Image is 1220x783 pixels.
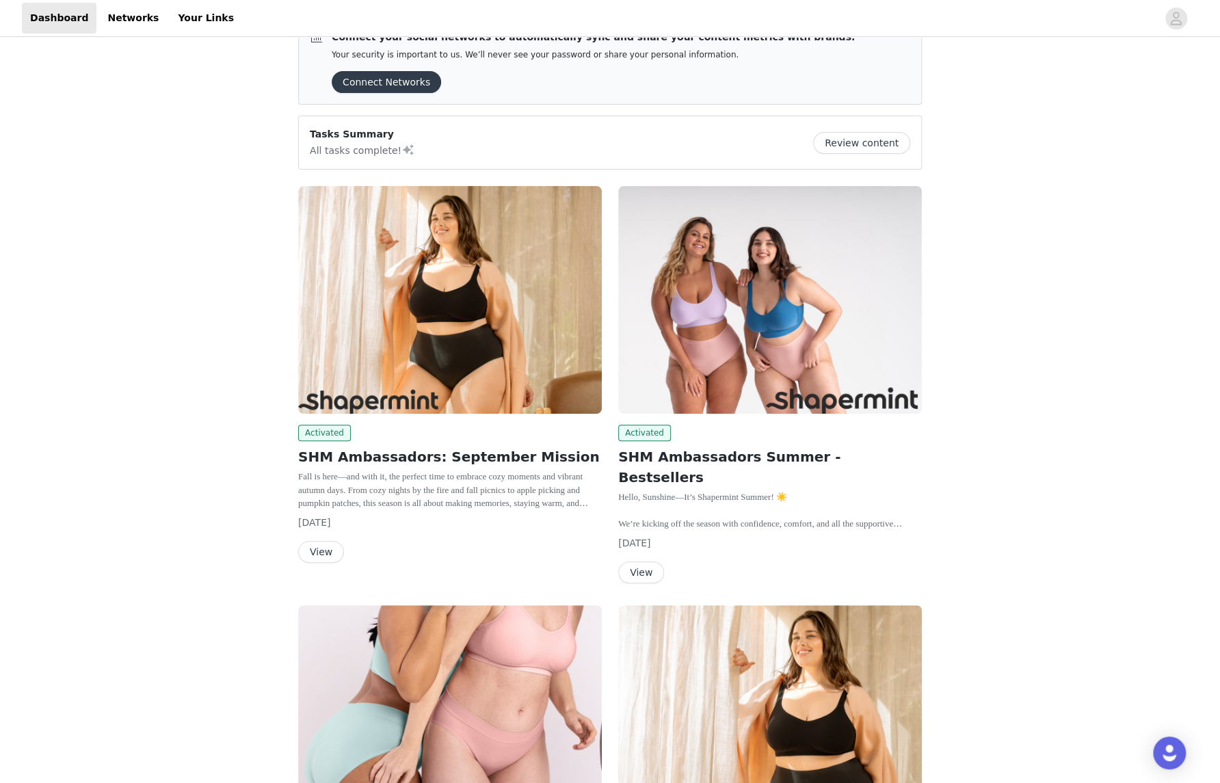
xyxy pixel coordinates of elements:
[618,492,787,502] span: Hello, Sunshine—It’s Shapermint Summer! ☀️
[298,471,598,561] span: Fall is here—and with it, the perfect time to embrace cozy moments and vibrant autumn days. From ...
[618,447,922,488] h2: SHM Ambassadors Summer - Bestsellers
[298,547,344,557] a: View
[332,71,441,93] button: Connect Networks
[310,142,415,158] p: All tasks complete!
[99,3,167,34] a: Networks
[310,127,415,142] p: Tasks Summary
[170,3,242,34] a: Your Links
[332,30,855,44] p: Connect your social networks to automatically sync and share your content metrics with brands.
[22,3,96,34] a: Dashboard
[298,186,602,414] img: Shapermint
[1153,736,1186,769] div: Open Intercom Messenger
[332,50,855,60] p: Your security is important to us. We’ll never see your password or share your personal information.
[618,518,914,569] span: We’re kicking off the season with confidence, comfort, and all the supportive essentials you’ll w...
[618,568,664,578] a: View
[618,186,922,414] img: Shapermint
[1169,8,1182,29] div: avatar
[298,447,602,467] h2: SHM Ambassadors: September Mission
[298,425,351,441] span: Activated
[618,538,650,548] span: [DATE]
[298,541,344,563] button: View
[618,425,671,441] span: Activated
[618,561,664,583] button: View
[813,132,910,154] button: Review content
[298,517,330,528] span: [DATE]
